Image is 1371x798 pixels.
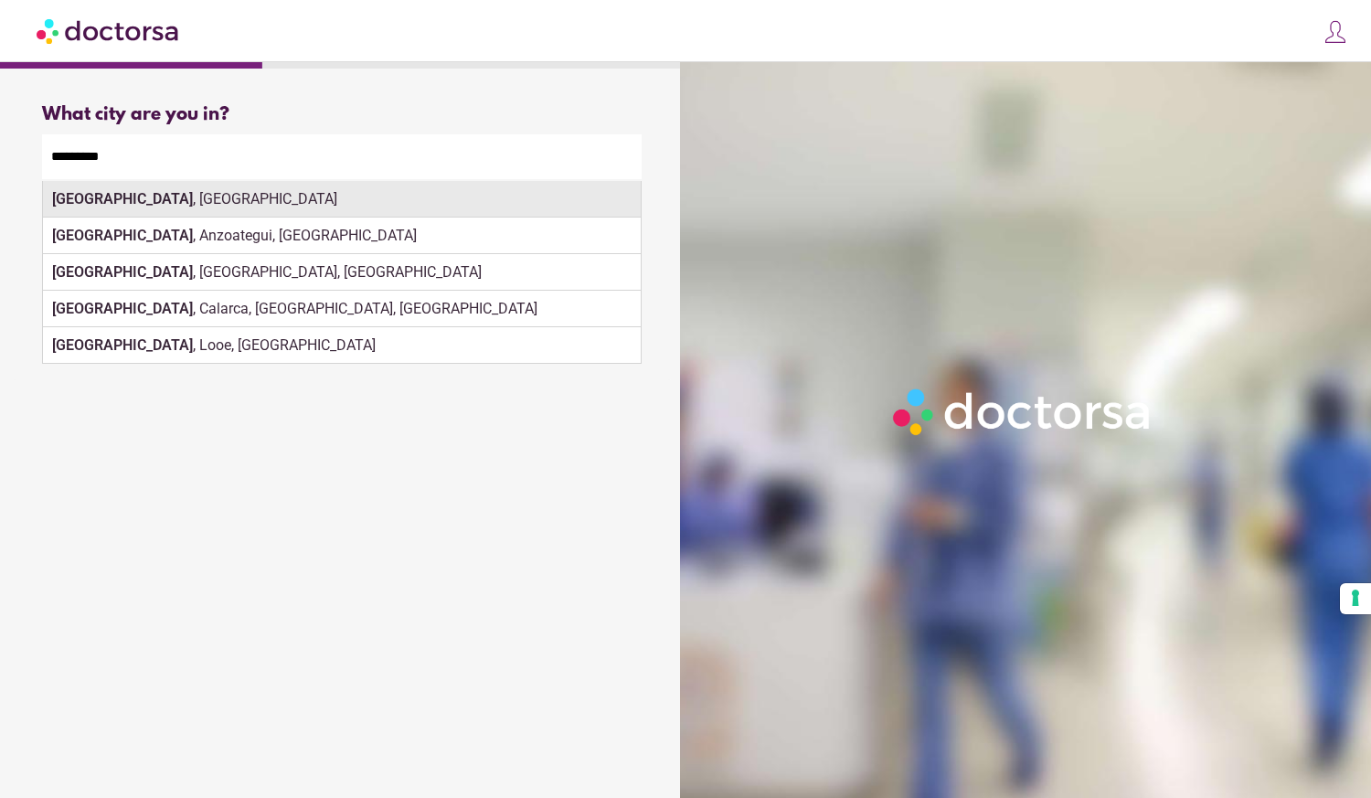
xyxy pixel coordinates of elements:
[52,336,193,354] strong: [GEOGRAPHIC_DATA]
[43,327,641,364] div: , Looe, [GEOGRAPHIC_DATA]
[37,10,181,51] img: Doctorsa.com
[43,181,641,218] div: , [GEOGRAPHIC_DATA]
[43,218,641,254] div: , Anzoategui, [GEOGRAPHIC_DATA]
[1323,19,1348,45] img: icons8-customer-100.png
[42,179,642,219] div: Make sure the city you pick is where you need assistance.
[42,104,642,125] div: What city are you in?
[52,300,193,317] strong: [GEOGRAPHIC_DATA]
[52,227,193,244] strong: [GEOGRAPHIC_DATA]
[43,291,641,327] div: , Calarca, [GEOGRAPHIC_DATA], [GEOGRAPHIC_DATA]
[1340,583,1371,614] button: Your consent preferences for tracking technologies
[886,381,1160,442] img: Logo-Doctorsa-trans-White-partial-flat.png
[43,254,641,291] div: , [GEOGRAPHIC_DATA], [GEOGRAPHIC_DATA]
[52,263,193,281] strong: [GEOGRAPHIC_DATA]
[52,190,193,207] strong: [GEOGRAPHIC_DATA]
